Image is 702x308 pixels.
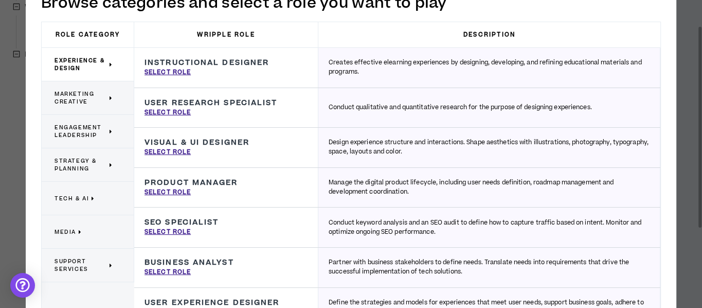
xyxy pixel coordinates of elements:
[329,258,650,277] p: Partner with business stakeholders to define needs. Translate needs into requirements that drive ...
[329,178,650,197] p: Manage the digital product lifecycle, including user needs definition, roadmap management and dev...
[145,148,191,157] p: Select Role
[145,298,279,307] h3: User Experience Designer
[145,98,277,108] h3: User Research Specialist
[10,273,35,298] div: Open Intercom Messenger
[55,258,107,273] span: Support Services
[55,90,107,106] span: Marketing Creative
[145,228,191,237] p: Select Role
[145,178,238,187] h3: Product Manager
[145,258,234,267] h3: Business Analyst
[145,68,191,77] p: Select Role
[145,108,191,117] p: Select Role
[55,157,107,173] span: Strategy & Planning
[134,22,318,47] h3: Wripple Role
[55,228,76,236] span: Media
[145,58,269,67] h3: Instructional Designer
[145,138,249,147] h3: Visual & UI Designer
[145,218,219,227] h3: SEO Specialist
[329,218,650,237] p: Conduct keyword analysis and an SEO audit to define how to capture traffic based on intent. Monit...
[55,195,89,202] span: Tech & AI
[318,22,660,47] h3: Description
[145,268,191,277] p: Select Role
[329,103,592,112] p: Conduct qualitative and quantitative research for the purpose of designing experiences.
[329,58,650,77] p: Creates effective elearning experiences by designing, developing, and refining educational materi...
[42,22,134,47] h3: Role Category
[329,138,650,157] p: Design experience structure and interactions. Shape aesthetics with illustrations, photography, t...
[55,124,107,139] span: Engagement Leadership
[55,57,107,72] span: Experience & Design
[145,188,191,197] p: Select Role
